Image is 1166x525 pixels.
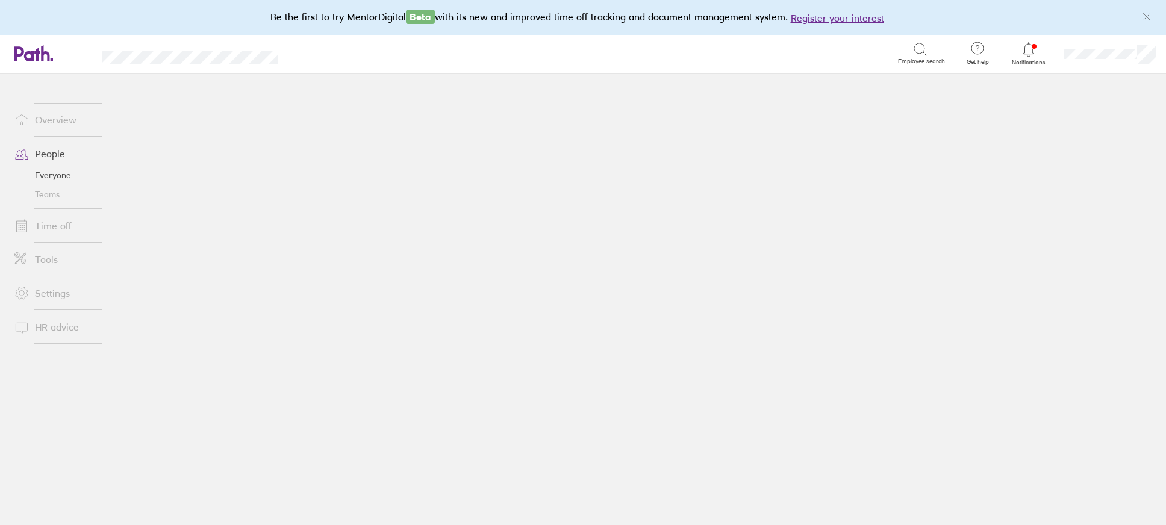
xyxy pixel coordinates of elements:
a: Everyone [5,166,102,185]
span: Get help [958,58,997,66]
a: Teams [5,185,102,204]
a: Time off [5,214,102,238]
span: Notifications [1009,59,1049,66]
span: Employee search [898,58,945,65]
a: Overview [5,108,102,132]
a: Settings [5,281,102,305]
div: Search [310,48,341,58]
a: People [5,141,102,166]
a: Tools [5,247,102,272]
button: Register your interest [791,11,884,25]
div: Be the first to try MentorDigital with its new and improved time off tracking and document manage... [270,10,896,25]
a: HR advice [5,315,102,339]
span: Beta [406,10,435,24]
a: Notifications [1009,41,1049,66]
